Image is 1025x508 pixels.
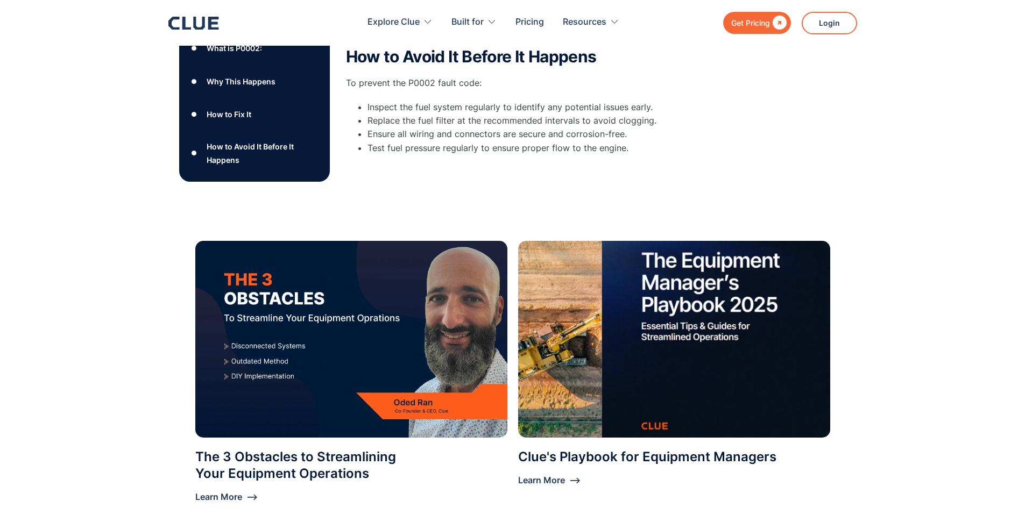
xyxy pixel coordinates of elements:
[207,108,251,121] div: How to Fix It
[207,139,321,166] div: How to Avoid It Before It Happens
[188,73,321,89] a: ●Why This Happens
[188,40,201,56] div: ●
[188,106,321,123] a: ●How to Fix It
[188,73,201,89] div: ●
[367,5,433,39] div: Explore Clue
[731,16,770,30] div: Get Pricing
[188,139,321,166] a: ●How to Avoid It Before It Happens
[770,16,787,30] div: 
[802,12,857,34] a: Login
[367,114,776,127] li: Replace the fuel filter at the recommended intervals to avoid clogging.
[195,448,411,482] div: The 3 Obstacles to Streamlining Your Equipment Operations
[367,127,776,141] li: Ensure all wiring and connectors are secure and corrosion-free.
[367,5,420,39] div: Explore Clue
[367,141,776,155] li: Test fuel pressure regularly to ensure proper flow to the engine.
[723,12,791,34] a: Get Pricing
[195,241,507,438] a: The 3 Obstacles to Streamlining Your Equipment OperationsLearn More ⟶
[188,145,201,161] div: ●
[188,40,321,56] a: ●What is P0002:
[518,448,776,465] div: Clue's Playbook for Equipment Managers
[346,76,776,90] p: To prevent the P0002 fault code:
[188,106,201,123] div: ●
[518,474,581,487] div: Learn More ⟶
[207,74,275,88] div: Why This Happens
[451,5,484,39] div: Built for
[563,5,619,39] div: Resources
[195,490,258,504] div: Learn More ⟶
[563,5,606,39] div: Resources
[367,101,776,114] li: Inspect the fuel system regularly to identify any potential issues early.
[451,5,497,39] div: Built for
[346,47,597,66] strong: How to Avoid It Before It Happens
[518,241,830,438] a: Clue's Playbook for Equipment ManagersLearn More ⟶
[515,5,544,39] a: Pricing
[207,41,262,55] div: What is P0002:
